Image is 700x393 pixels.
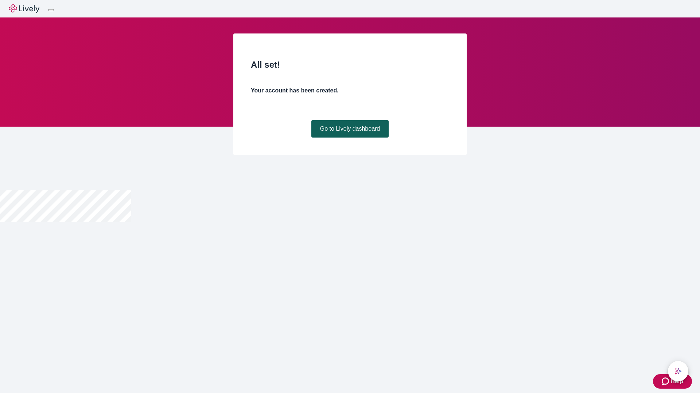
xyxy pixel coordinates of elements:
button: Zendesk support iconHelp [653,374,692,389]
a: Go to Lively dashboard [311,120,389,138]
h4: Your account has been created. [251,86,449,95]
img: Lively [9,4,39,13]
button: chat [668,361,688,381]
span: Help [670,377,683,386]
svg: Zendesk support icon [662,377,670,386]
svg: Lively AI Assistant [674,368,682,375]
button: Log out [48,9,54,11]
h2: All set! [251,58,449,71]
